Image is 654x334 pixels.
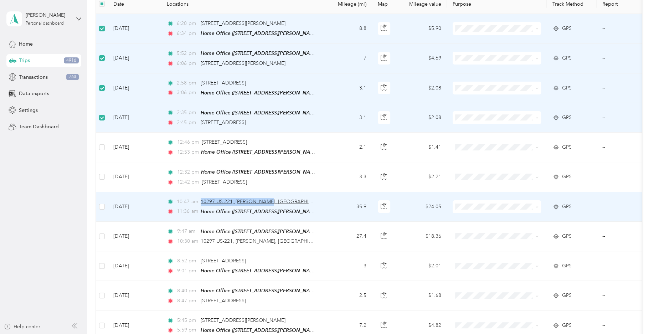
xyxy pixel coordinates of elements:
span: [STREET_ADDRESS] [201,258,246,264]
span: 6:20 pm [177,20,197,27]
td: 7 [325,43,372,73]
td: [DATE] [108,281,161,310]
td: $2.01 [397,251,447,281]
td: [DATE] [108,192,161,222]
span: GPS [562,114,572,122]
td: $2.08 [397,73,447,103]
span: 6:34 pm [177,30,197,37]
span: 11:36 am [177,207,197,215]
span: GPS [562,84,572,92]
td: 2.1 [325,133,372,162]
span: Home Office ([STREET_ADDRESS][PERSON_NAME]) [201,149,320,155]
td: $2.08 [397,103,447,133]
td: $5.90 [397,14,447,43]
span: GPS [562,173,572,181]
span: 12:32 pm [177,168,198,176]
span: 10297 US-221, [PERSON_NAME], [GEOGRAPHIC_DATA] [201,238,329,244]
span: [STREET_ADDRESS][PERSON_NAME] [201,317,285,323]
span: Home Office ([STREET_ADDRESS][PERSON_NAME]) [201,30,320,36]
span: GPS [562,203,572,211]
span: GPS [562,262,572,270]
td: [DATE] [108,103,161,133]
iframe: Everlance-gr Chat Button Frame [614,294,654,334]
span: [STREET_ADDRESS] [201,80,246,86]
td: [DATE] [108,73,161,103]
button: Help center [4,323,40,330]
span: Home Office ([STREET_ADDRESS][PERSON_NAME]) [201,209,320,215]
span: GPS [562,25,572,32]
td: $1.68 [397,281,447,310]
span: 12:42 pm [177,178,199,186]
span: 5:45 pm [177,317,197,324]
span: 10297 US-221, [PERSON_NAME], [GEOGRAPHIC_DATA] [201,199,329,205]
td: 35.9 [325,192,372,222]
span: 10:47 am [177,198,197,206]
span: [STREET_ADDRESS][PERSON_NAME] [201,60,285,66]
td: [DATE] [108,43,161,73]
span: 5:52 pm [177,50,197,57]
span: 2:58 pm [177,79,197,87]
span: Home Office ([STREET_ADDRESS][PERSON_NAME]) [201,268,320,274]
span: Home Office ([STREET_ADDRESS][PERSON_NAME]) [201,50,320,56]
span: GPS [562,232,572,240]
td: [DATE] [108,14,161,43]
span: GPS [562,54,572,62]
span: 763 [66,74,79,80]
span: [STREET_ADDRESS][PERSON_NAME] [201,20,285,26]
span: [STREET_ADDRESS] [201,298,246,304]
td: 8.8 [325,14,372,43]
div: Personal dashboard [26,21,64,26]
span: 9:01 pm [177,267,197,275]
span: 8:52 pm [177,257,197,265]
td: [DATE] [108,222,161,251]
span: 2:35 pm [177,109,197,117]
span: 12:46 pm [177,138,199,146]
td: $24.05 [397,192,447,222]
span: 6:06 pm [177,60,197,67]
span: [STREET_ADDRESS] [202,179,247,185]
span: GPS [562,322,572,329]
span: [STREET_ADDRESS] [201,119,246,125]
td: $2.21 [397,162,447,192]
span: Trips [19,57,30,64]
span: GPS [562,143,572,151]
span: 10:30 am [177,237,197,245]
td: $4.69 [397,43,447,73]
span: Home Office ([STREET_ADDRESS][PERSON_NAME]) [201,288,320,294]
span: 3:06 pm [177,89,197,97]
span: Transactions [19,73,48,81]
span: 8:47 pm [177,297,197,305]
span: Home Office ([STREET_ADDRESS][PERSON_NAME]) [201,327,320,333]
span: 9:47 am [177,227,197,235]
td: 3.3 [325,162,372,192]
span: 8:40 pm [177,287,197,295]
span: Home Office ([STREET_ADDRESS][PERSON_NAME]) [201,90,320,96]
td: 27.4 [325,222,372,251]
td: [DATE] [108,251,161,281]
td: 3 [325,251,372,281]
span: Settings [19,107,38,114]
span: Team Dashboard [19,123,59,130]
span: Data exports [19,90,49,97]
span: Home [19,40,33,48]
span: GPS [562,292,572,299]
td: $1.41 [397,133,447,162]
span: Home Office ([STREET_ADDRESS][PERSON_NAME]) [201,110,320,116]
td: [DATE] [108,162,161,192]
span: Home Office ([STREET_ADDRESS][PERSON_NAME]) [201,169,320,175]
span: [STREET_ADDRESS] [202,139,247,145]
span: 4916 [64,57,79,64]
span: 12:53 pm [177,148,198,156]
span: 5:59 pm [177,326,197,334]
span: Home Office ([STREET_ADDRESS][PERSON_NAME]) [201,228,320,235]
span: 2:45 pm [177,119,197,127]
div: [PERSON_NAME] [26,11,70,19]
td: $18.36 [397,222,447,251]
td: 3.1 [325,73,372,103]
td: [DATE] [108,133,161,162]
td: 2.5 [325,281,372,310]
td: 3.1 [325,103,372,133]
